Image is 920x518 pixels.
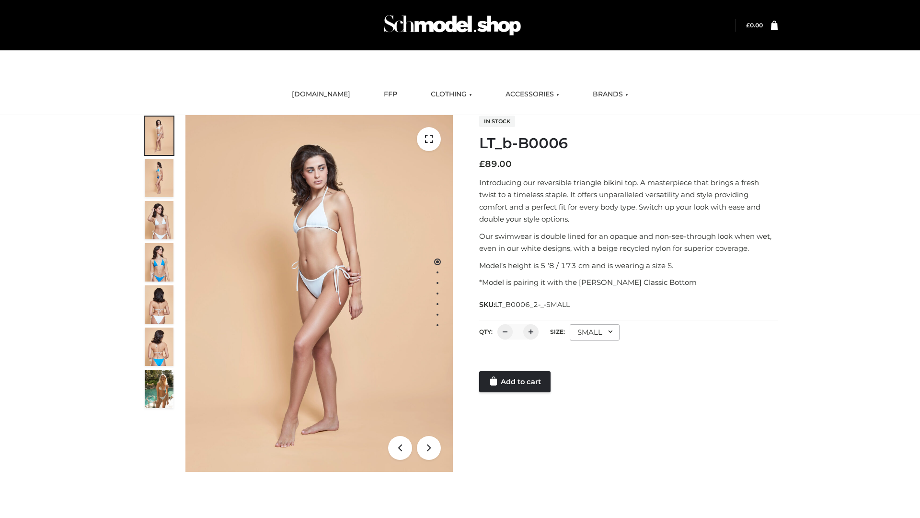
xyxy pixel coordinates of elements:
[498,84,566,105] a: ACCESSORIES
[380,6,524,44] img: Schmodel Admin 964
[285,84,357,105] a: [DOMAIN_NAME]
[145,201,173,239] img: ArielClassicBikiniTop_CloudNine_AzureSky_OW114ECO_3-scaled.jpg
[746,22,763,29] bdi: 0.00
[746,22,750,29] span: £
[479,116,515,127] span: In stock
[145,328,173,366] img: ArielClassicBikiniTop_CloudNine_AzureSky_OW114ECO_8-scaled.jpg
[479,371,551,392] a: Add to cart
[479,177,778,225] p: Introducing our reversible triangle bikini top. A masterpiece that brings a fresh twist to a time...
[145,117,173,155] img: ArielClassicBikiniTop_CloudNine_AzureSky_OW114ECO_1-scaled.jpg
[586,84,635,105] a: BRANDS
[145,159,173,197] img: ArielClassicBikiniTop_CloudNine_AzureSky_OW114ECO_2-scaled.jpg
[479,328,493,335] label: QTY:
[479,276,778,289] p: *Model is pairing it with the [PERSON_NAME] Classic Bottom
[495,300,570,309] span: LT_B0006_2-_-SMALL
[479,259,778,272] p: Model’s height is 5 ‘8 / 173 cm and is wearing a size S.
[479,230,778,255] p: Our swimwear is double lined for an opaque and non-see-through look when wet, even in our white d...
[479,135,778,152] h1: LT_b-B0006
[185,115,453,472] img: ArielClassicBikiniTop_CloudNine_AzureSky_OW114ECO_1
[145,285,173,324] img: ArielClassicBikiniTop_CloudNine_AzureSky_OW114ECO_7-scaled.jpg
[479,159,485,169] span: £
[377,84,404,105] a: FFP
[570,324,620,341] div: SMALL
[550,328,565,335] label: Size:
[424,84,479,105] a: CLOTHING
[479,299,571,310] span: SKU:
[479,159,512,169] bdi: 89.00
[145,370,173,408] img: Arieltop_CloudNine_AzureSky2.jpg
[145,243,173,282] img: ArielClassicBikiniTop_CloudNine_AzureSky_OW114ECO_4-scaled.jpg
[746,22,763,29] a: £0.00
